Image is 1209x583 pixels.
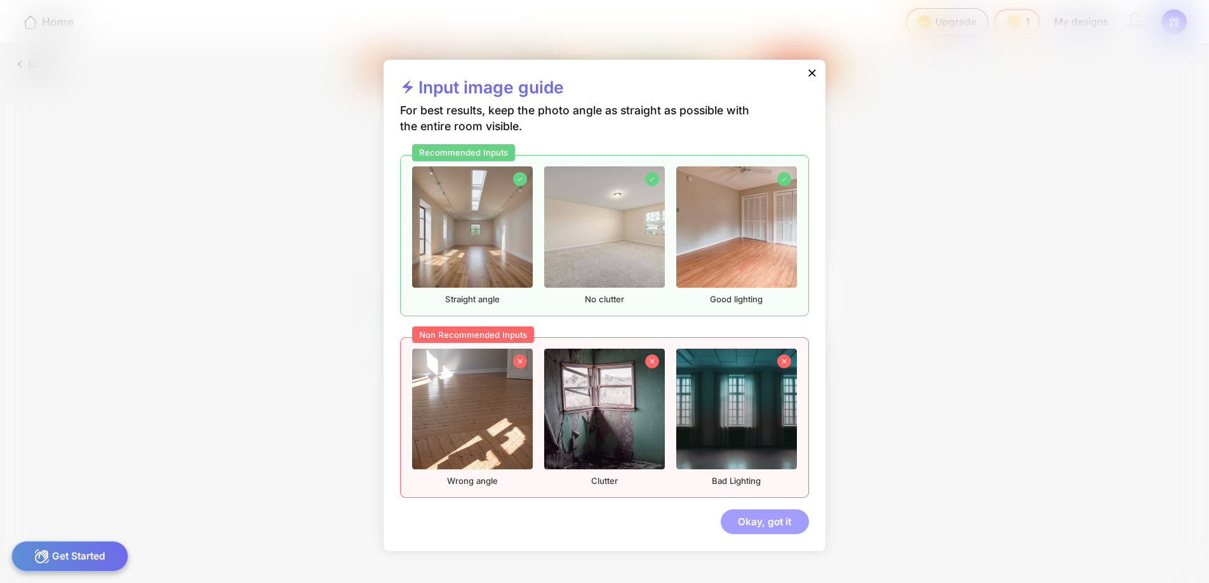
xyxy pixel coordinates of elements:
div: Straight angle [412,166,533,304]
img: emptyBedroomImage7.jpg [544,166,665,287]
img: nonrecommendedImageEmpty3.jpg [676,349,797,469]
div: Input image guide [400,77,563,104]
img: nonrecommendedImageEmpty2.png [544,349,665,469]
div: Clutter [544,349,665,486]
div: Recommended Inputs [412,144,515,161]
img: emptyBedroomImage4.jpg [676,166,797,287]
div: For best results, keep the photo angle as straight as possible with the entire room visible. [400,103,764,154]
div: Bad Lighting [676,349,797,486]
img: nonrecommendedImageEmpty1.png [412,349,533,469]
div: Get Started [11,541,129,572]
div: Wrong angle [412,349,533,486]
div: No clutter [544,166,665,304]
div: Non Recommended Inputs [412,326,534,344]
div: Good lighting [676,166,797,304]
img: emptyLivingRoomImage1.jpg [412,166,533,287]
div: Okay, got it [721,509,809,535]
